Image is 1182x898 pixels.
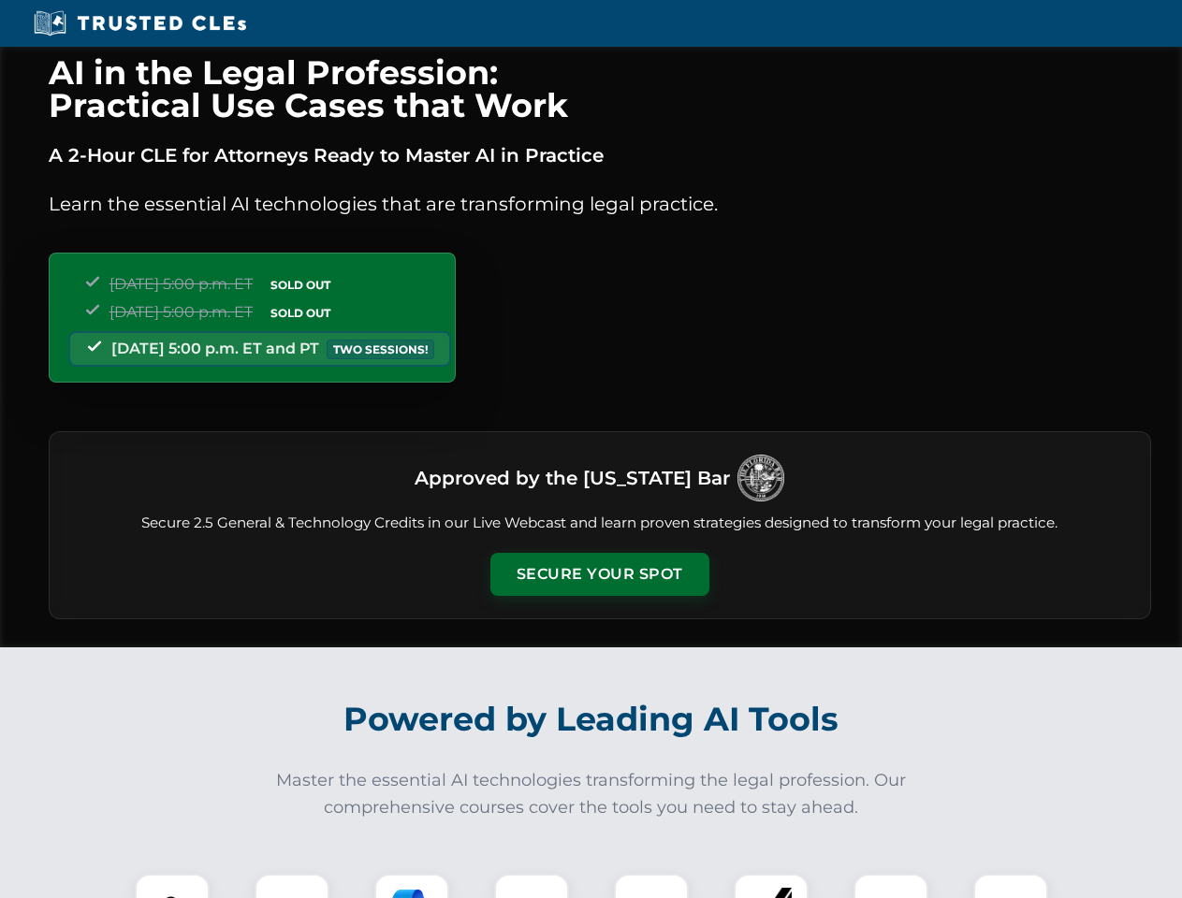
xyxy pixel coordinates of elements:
h1: AI in the Legal Profession: Practical Use Cases that Work [49,56,1151,122]
button: Secure Your Spot [490,553,709,596]
img: Logo [737,455,784,501]
span: SOLD OUT [264,303,337,323]
p: A 2-Hour CLE for Attorneys Ready to Master AI in Practice [49,140,1151,170]
span: [DATE] 5:00 p.m. ET [109,303,253,321]
span: [DATE] 5:00 p.m. ET [109,275,253,293]
img: Trusted CLEs [28,9,252,37]
h3: Approved by the [US_STATE] Bar [415,461,730,495]
p: Master the essential AI technologies transforming the legal profession. Our comprehensive courses... [264,767,919,821]
h2: Powered by Leading AI Tools [73,687,1110,752]
p: Secure 2.5 General & Technology Credits in our Live Webcast and learn proven strategies designed ... [72,513,1128,534]
p: Learn the essential AI technologies that are transforming legal practice. [49,189,1151,219]
span: SOLD OUT [264,275,337,295]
